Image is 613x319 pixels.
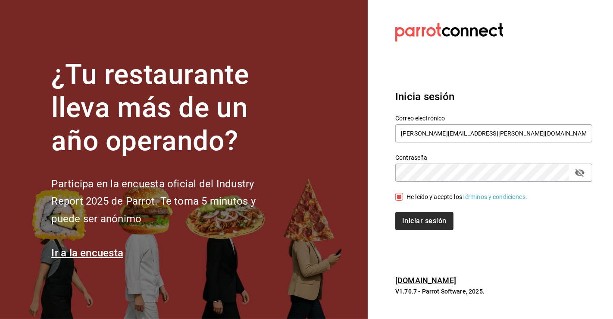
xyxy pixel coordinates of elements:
input: Ingresa tu correo electrónico [395,124,592,142]
h1: ¿Tu restaurante lleva más de un año operando? [51,58,284,158]
a: [DOMAIN_NAME] [395,276,456,285]
div: He leído y acepto los [407,193,527,202]
p: V1.70.7 - Parrot Software, 2025. [395,287,592,296]
h3: Inicia sesión [395,89,592,104]
button: Iniciar sesión [395,212,453,230]
a: Ir a la encuesta [51,247,123,259]
a: Términos y condiciones. [462,193,527,200]
label: Correo electrónico [395,116,592,122]
button: passwordField [572,165,587,180]
h2: Participa en la encuesta oficial del Industry Report 2025 de Parrot. Te toma 5 minutos y puede se... [51,175,284,228]
label: Contraseña [395,155,592,161]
